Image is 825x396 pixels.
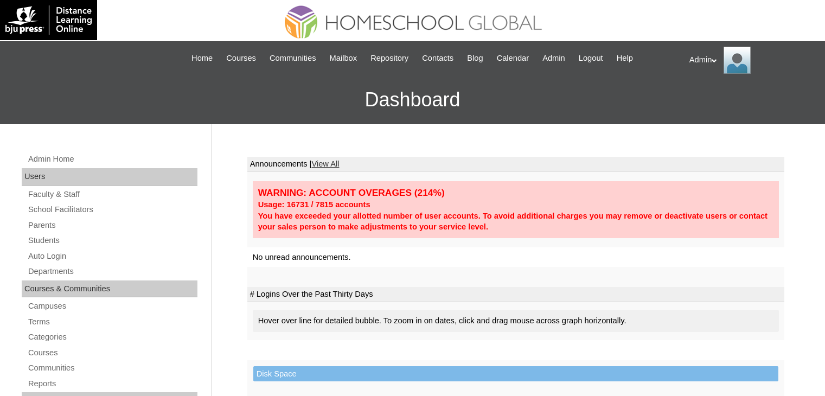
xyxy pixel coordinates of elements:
[537,52,571,65] a: Admin
[5,5,92,35] img: logo-white.png
[491,52,534,65] a: Calendar
[258,200,370,209] strong: Usage: 16731 / 7815 accounts
[247,287,784,302] td: # Logins Over the Past Thirty Days
[253,310,779,332] div: Hover over line for detailed bubble. To zoom in on dates, click and drag mouse across graph horiz...
[311,159,339,168] a: View All
[27,234,197,247] a: Students
[258,187,773,199] div: WARNING: ACCOUNT OVERAGES (214%)
[264,52,322,65] a: Communities
[27,203,197,216] a: School Facilitators
[27,188,197,201] a: Faculty & Staff
[462,52,488,65] a: Blog
[617,52,633,65] span: Help
[27,299,197,313] a: Campuses
[258,210,773,233] div: You have exceeded your allotted number of user accounts. To avoid additional charges you may remo...
[27,265,197,278] a: Departments
[579,52,603,65] span: Logout
[226,52,256,65] span: Courses
[365,52,414,65] a: Repository
[573,52,609,65] a: Logout
[247,247,784,267] td: No unread announcements.
[253,366,778,382] td: Disk Space
[417,52,459,65] a: Contacts
[22,168,197,186] div: Users
[270,52,316,65] span: Communities
[27,377,197,391] a: Reports
[5,75,820,124] h3: Dashboard
[724,47,751,74] img: Admin Homeschool Global
[221,52,261,65] a: Courses
[497,52,529,65] span: Calendar
[467,52,483,65] span: Blog
[422,52,453,65] span: Contacts
[370,52,408,65] span: Repository
[27,346,197,360] a: Courses
[27,315,197,329] a: Terms
[191,52,213,65] span: Home
[27,219,197,232] a: Parents
[330,52,357,65] span: Mailbox
[247,157,784,172] td: Announcements |
[27,152,197,166] a: Admin Home
[27,250,197,263] a: Auto Login
[689,47,814,74] div: Admin
[611,52,638,65] a: Help
[27,330,197,344] a: Categories
[27,361,197,375] a: Communities
[324,52,363,65] a: Mailbox
[186,52,218,65] a: Home
[22,280,197,298] div: Courses & Communities
[542,52,565,65] span: Admin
